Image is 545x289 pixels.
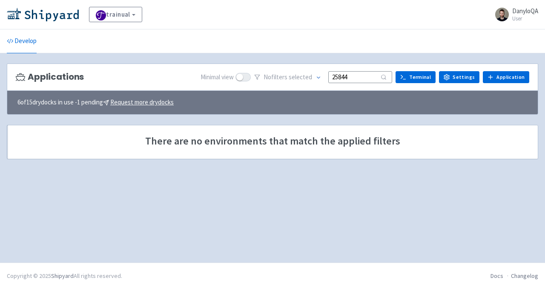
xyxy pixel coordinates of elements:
img: Shipyard logo [7,8,79,21]
a: Shipyard [51,272,74,280]
a: Settings [439,71,479,83]
a: DanyloQA User [490,8,538,21]
div: Copyright © 2025 All rights reserved. [7,272,122,280]
span: No filter s [264,72,312,82]
a: Application [483,71,529,83]
input: Search... [328,71,392,83]
u: Request more drydocks [110,98,174,106]
span: selected [289,73,312,81]
a: Terminal [396,71,436,83]
a: trainual [89,7,142,22]
span: DanyloQA [512,7,538,15]
span: There are no environments that match the applied filters [17,136,528,147]
small: User [512,16,538,21]
a: Changelog [511,272,538,280]
a: Docs [490,272,503,280]
span: Minimal view [201,72,234,82]
h3: Applications [16,72,84,82]
span: 6 of 15 drydocks in use - 1 pending [17,98,174,107]
a: Develop [7,29,37,53]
